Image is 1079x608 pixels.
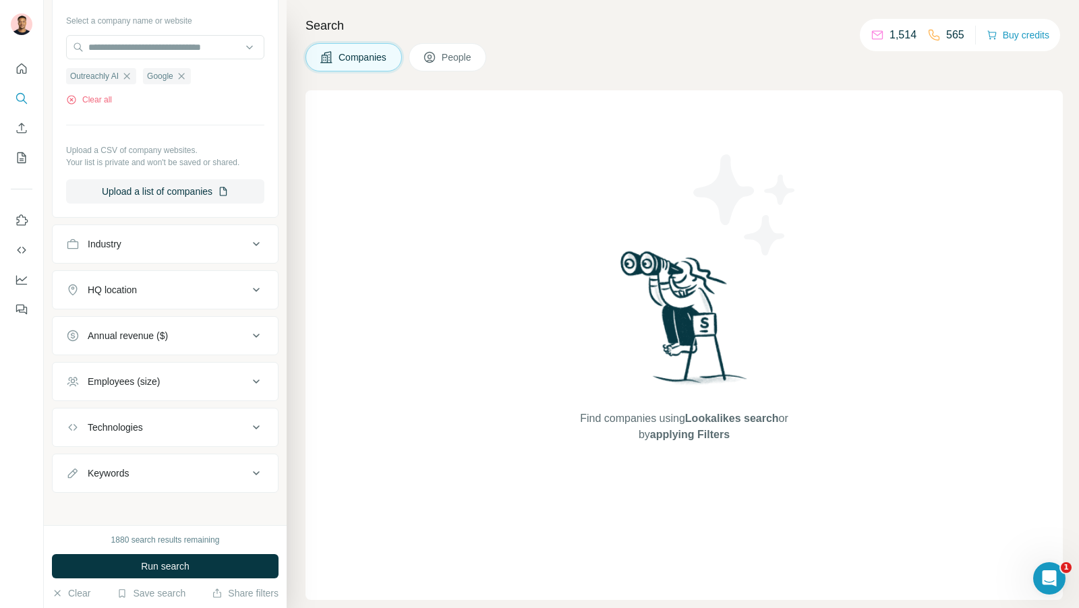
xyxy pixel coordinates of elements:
[53,320,278,352] button: Annual revenue ($)
[11,297,32,322] button: Feedback
[147,70,173,82] span: Google
[53,274,278,306] button: HQ location
[11,116,32,140] button: Enrich CSV
[52,586,90,600] button: Clear
[11,57,32,81] button: Quick start
[66,9,264,27] div: Select a company name or website
[946,27,964,43] p: 565
[576,411,792,443] span: Find companies using or by
[614,247,755,398] img: Surfe Illustration - Woman searching with binoculars
[684,144,806,266] img: Surfe Illustration - Stars
[987,26,1049,44] button: Buy credits
[66,179,264,204] button: Upload a list of companies
[53,457,278,489] button: Keywords
[88,466,129,480] div: Keywords
[11,268,32,292] button: Dashboard
[212,586,279,600] button: Share filters
[141,559,189,573] span: Run search
[650,429,730,440] span: applying Filters
[339,51,388,64] span: Companies
[1033,562,1066,595] iframe: Intercom live chat
[70,70,119,82] span: Outreachly AI
[442,51,473,64] span: People
[11,208,32,233] button: Use Surfe on LinkedIn
[66,94,112,106] button: Clear all
[117,586,185,600] button: Save search
[11,13,32,35] img: Avatar
[88,283,137,297] div: HQ location
[111,534,220,546] div: 1880 search results remaining
[66,156,264,169] p: Your list is private and won't be saved or shared.
[685,413,779,424] span: Lookalikes search
[88,329,168,342] div: Annual revenue ($)
[88,421,143,434] div: Technologies
[88,237,121,251] div: Industry
[11,86,32,111] button: Search
[53,228,278,260] button: Industry
[305,16,1063,35] h4: Search
[1061,562,1072,573] span: 1
[11,238,32,262] button: Use Surfe API
[890,27,916,43] p: 1,514
[11,146,32,170] button: My lists
[52,554,279,578] button: Run search
[88,375,160,388] div: Employees (size)
[66,144,264,156] p: Upload a CSV of company websites.
[53,411,278,444] button: Technologies
[53,365,278,398] button: Employees (size)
